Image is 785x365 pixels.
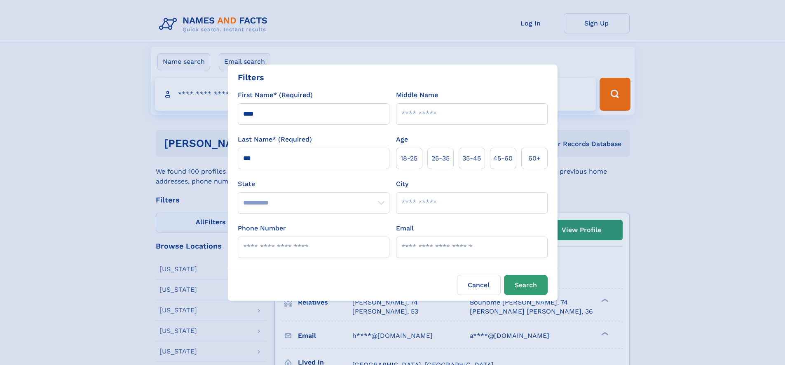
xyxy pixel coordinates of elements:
div: Filters [238,71,264,84]
label: Email [396,223,414,233]
label: Last Name* (Required) [238,135,312,144]
label: First Name* (Required) [238,90,313,100]
span: 25‑35 [431,153,450,163]
label: Middle Name [396,90,438,100]
label: State [238,179,389,189]
span: 35‑45 [462,153,481,163]
label: Cancel [457,275,501,295]
span: 60+ [528,153,541,163]
span: 18‑25 [401,153,417,163]
label: Phone Number [238,223,286,233]
label: City [396,179,408,189]
label: Age [396,135,408,144]
span: 45‑60 [493,153,513,163]
button: Search [504,275,548,295]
